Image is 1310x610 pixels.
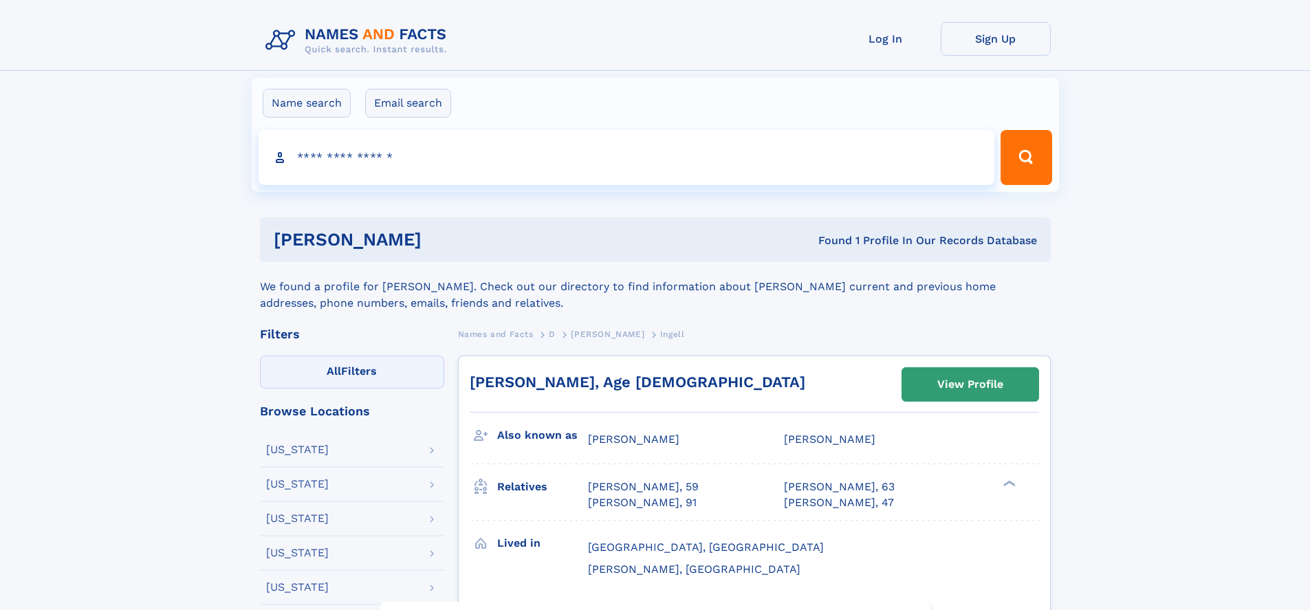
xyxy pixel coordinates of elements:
[266,547,329,558] div: [US_STATE]
[266,444,329,455] div: [US_STATE]
[260,262,1051,312] div: We found a profile for [PERSON_NAME]. Check out our directory to find information about [PERSON_N...
[266,582,329,593] div: [US_STATE]
[266,513,329,524] div: [US_STATE]
[937,369,1003,400] div: View Profile
[260,22,458,59] img: Logo Names and Facts
[784,495,894,510] a: [PERSON_NAME], 47
[274,231,620,248] h1: [PERSON_NAME]
[588,541,824,554] span: [GEOGRAPHIC_DATA], [GEOGRAPHIC_DATA]
[260,356,444,389] label: Filters
[660,329,685,339] span: Ingell
[831,22,941,56] a: Log In
[497,532,588,555] h3: Lived in
[549,325,556,342] a: D
[549,329,556,339] span: D
[1001,130,1051,185] button: Search Button
[902,368,1038,401] a: View Profile
[784,479,895,494] a: [PERSON_NAME], 63
[458,325,534,342] a: Names and Facts
[571,325,644,342] a: [PERSON_NAME]
[497,424,588,447] h3: Also known as
[259,130,995,185] input: search input
[260,405,444,417] div: Browse Locations
[941,22,1051,56] a: Sign Up
[588,495,697,510] a: [PERSON_NAME], 91
[1000,479,1016,488] div: ❯
[588,433,679,446] span: [PERSON_NAME]
[784,433,875,446] span: [PERSON_NAME]
[571,329,644,339] span: [PERSON_NAME]
[260,328,444,340] div: Filters
[327,364,341,378] span: All
[470,373,805,391] a: [PERSON_NAME], Age [DEMOGRAPHIC_DATA]
[497,475,588,499] h3: Relatives
[588,479,699,494] a: [PERSON_NAME], 59
[266,479,329,490] div: [US_STATE]
[263,89,351,118] label: Name search
[588,563,800,576] span: [PERSON_NAME], [GEOGRAPHIC_DATA]
[620,233,1037,248] div: Found 1 Profile In Our Records Database
[365,89,451,118] label: Email search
